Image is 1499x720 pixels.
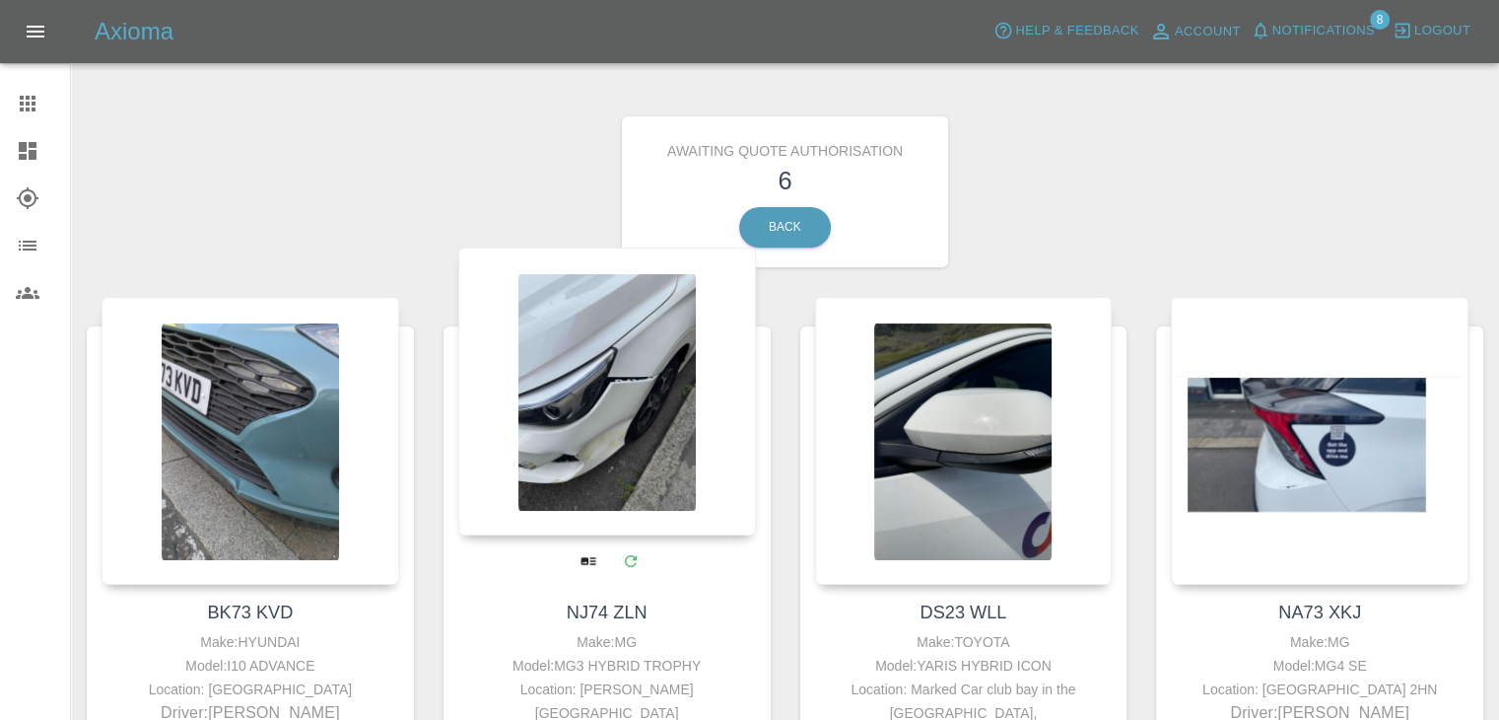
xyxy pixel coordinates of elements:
[988,16,1143,46] button: Help & Feedback
[1246,16,1380,46] button: Notifications
[1144,16,1246,47] a: Account
[463,630,751,654] div: Make: MG
[820,630,1108,654] div: Make: TOYOTA
[106,654,394,678] div: Model: I10 ADVANCE
[739,207,831,248] a: Back
[568,540,608,581] a: View
[1414,20,1470,42] span: Logout
[106,678,394,701] div: Location: [GEOGRAPHIC_DATA]
[463,654,751,678] div: Model: MG3 HYBRID TROPHY
[1278,603,1361,622] a: NA73 XKJ
[207,603,293,622] a: BK73 KVD
[637,162,934,199] h3: 6
[1272,20,1375,42] span: Notifications
[1176,654,1464,678] div: Model: MG4 SE
[1015,20,1138,42] span: Help & Feedback
[1175,21,1241,43] span: Account
[106,630,394,654] div: Make: HYUNDAI
[567,603,647,622] a: NJ74 ZLN
[610,540,650,581] a: Modify
[820,654,1108,678] div: Model: YARIS HYBRID ICON
[1370,10,1390,30] span: 8
[95,16,173,47] h5: Axioma
[637,131,934,162] h6: Awaiting Quote Authorisation
[920,603,1006,622] a: DS23 WLL
[12,8,59,55] button: Open drawer
[1176,678,1464,701] div: Location: [GEOGRAPHIC_DATA] 2HN
[1176,630,1464,654] div: Make: MG
[1388,16,1475,46] button: Logout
